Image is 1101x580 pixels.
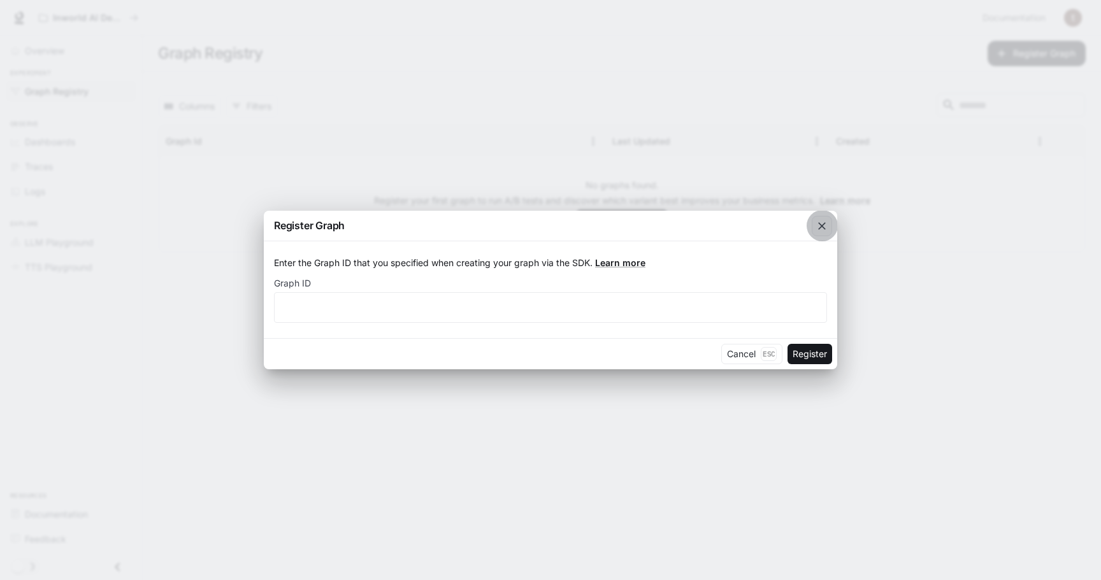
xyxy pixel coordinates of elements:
p: Register Graph [274,218,345,233]
a: Learn more [595,257,645,268]
p: Enter the Graph ID that you specified when creating your graph via the SDK. [274,257,827,269]
p: Graph ID [274,279,311,288]
button: Register [788,344,832,364]
p: Esc [761,347,777,361]
button: CancelEsc [721,344,782,364]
